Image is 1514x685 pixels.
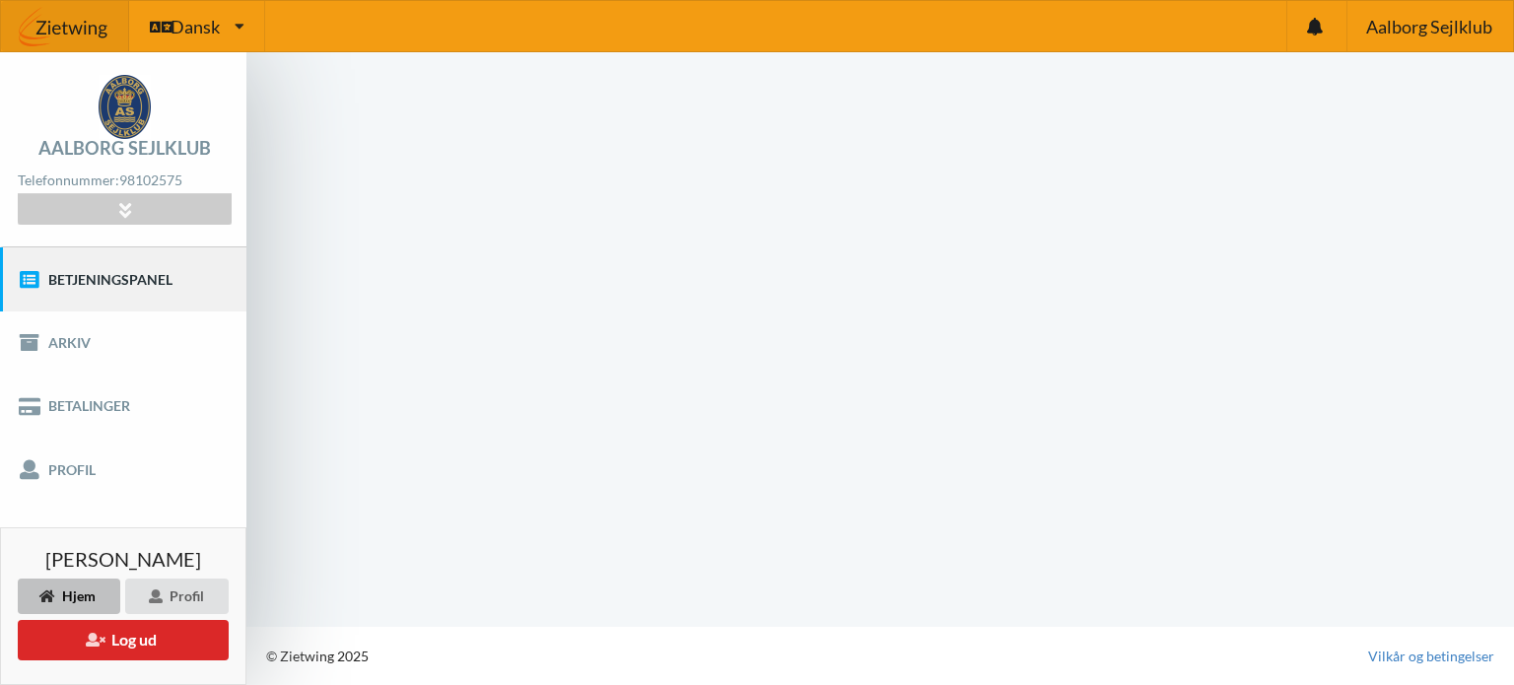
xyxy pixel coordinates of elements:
div: Hjem [18,579,120,614]
button: Log ud [18,620,229,660]
strong: 98102575 [119,171,182,188]
span: [PERSON_NAME] [45,549,201,569]
span: Dansk [171,18,220,35]
span: Aalborg Sejlklub [1366,18,1492,35]
div: Aalborg Sejlklub [38,139,211,157]
div: Profil [125,579,229,614]
div: Telefonnummer: [18,168,231,194]
a: Vilkår og betingelser [1368,647,1494,666]
img: logo [99,75,151,139]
